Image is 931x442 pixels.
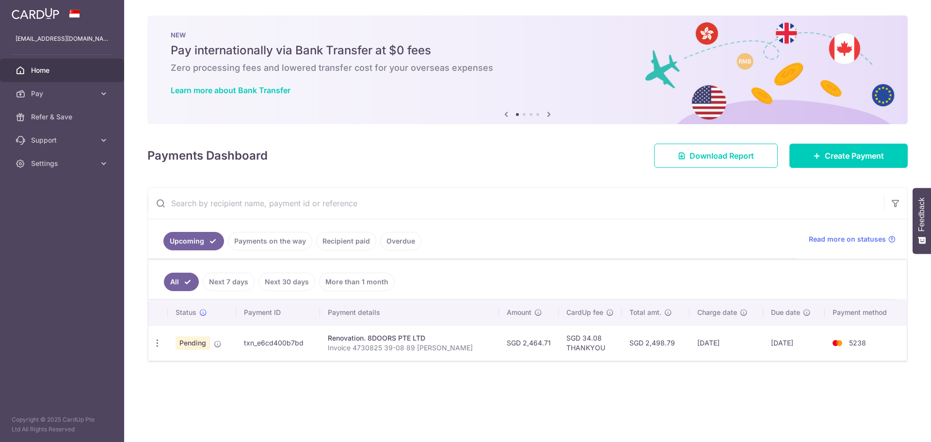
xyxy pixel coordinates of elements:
p: Invoice 4730825 39-08 89 [PERSON_NAME] [328,343,491,353]
span: Status [176,308,196,317]
td: [DATE] [690,325,763,360]
h5: Pay internationally via Bank Transfer at $0 fees [171,43,884,58]
iframe: Opens a widget where you can find more information [869,413,921,437]
th: Payment method [825,300,907,325]
span: Feedback [917,197,926,231]
td: SGD 34.08 THANKYOU [559,325,622,360]
a: Next 30 days [258,273,315,291]
a: Next 7 days [203,273,255,291]
td: SGD 2,464.71 [499,325,559,360]
span: Total amt. [629,308,661,317]
a: Download Report [654,144,778,168]
span: Refer & Save [31,112,95,122]
span: Pay [31,89,95,98]
span: Download Report [690,150,754,162]
h6: Zero processing fees and lowered transfer cost for your overseas expenses [171,62,884,74]
td: [DATE] [763,325,825,360]
span: 5238 [849,339,866,347]
a: Learn more about Bank Transfer [171,85,290,95]
span: Amount [507,308,531,317]
input: Search by recipient name, payment id or reference [148,188,884,219]
a: All [164,273,199,291]
img: CardUp [12,8,59,19]
span: Settings [31,159,95,168]
a: Overdue [380,232,421,250]
a: Payments on the way [228,232,312,250]
div: Renovation. 8DOORS PTE LTD [328,333,491,343]
td: txn_e6cd400b7bd [236,325,320,360]
th: Payment details [320,300,499,325]
span: CardUp fee [566,308,603,317]
span: Read more on statuses [809,234,886,244]
button: Feedback - Show survey [913,188,931,254]
img: Bank Card [828,337,847,349]
a: Upcoming [163,232,224,250]
span: Pending [176,336,210,350]
span: Due date [771,308,800,317]
a: Recipient paid [316,232,376,250]
span: Charge date [697,308,737,317]
span: Support [31,135,95,145]
a: More than 1 month [319,273,395,291]
span: Create Payment [825,150,884,162]
p: [EMAIL_ADDRESS][DOMAIN_NAME] [16,34,109,44]
h4: Payments Dashboard [147,147,268,164]
img: Bank transfer banner [147,16,908,124]
a: Create Payment [789,144,908,168]
p: NEW [171,31,884,39]
span: Home [31,65,95,75]
th: Payment ID [236,300,320,325]
td: SGD 2,498.79 [622,325,690,360]
a: Read more on statuses [809,234,896,244]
